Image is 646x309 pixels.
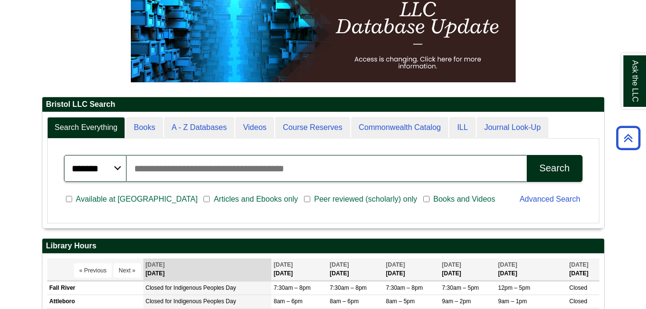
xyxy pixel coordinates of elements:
span: Available at [GEOGRAPHIC_DATA] [72,193,202,205]
h2: Library Hours [42,239,604,254]
input: Books and Videos [423,195,430,204]
div: Search [539,163,570,174]
span: 8am – 6pm [274,298,303,305]
td: Attleboro [47,295,143,308]
span: 7:30am – 8pm [330,284,367,291]
button: Next » [114,263,141,278]
span: Peer reviewed (scholarly) only [310,193,421,205]
span: Closed [146,284,164,291]
span: Closed [570,284,587,291]
a: ILL [449,117,475,139]
span: 12pm – 5pm [498,284,530,291]
span: [DATE] [442,261,461,268]
span: 7:30am – 8pm [386,284,423,291]
td: Fall River [47,281,143,295]
span: Closed [146,298,164,305]
button: Search [527,155,582,182]
span: Books and Videos [430,193,499,205]
span: 8am – 6pm [330,298,359,305]
th: [DATE] [495,258,567,280]
h2: Bristol LLC Search [42,97,604,112]
a: Advanced Search [519,195,580,203]
th: [DATE] [383,258,440,280]
a: Back to Top [613,131,644,144]
span: 7:30am – 5pm [442,284,479,291]
a: Books [126,117,163,139]
span: 7:30am – 8pm [274,284,311,291]
span: 9am – 1pm [498,298,527,305]
span: [DATE] [570,261,589,268]
span: Closed [570,298,587,305]
input: Articles and Ebooks only [203,195,210,204]
input: Peer reviewed (scholarly) only [304,195,310,204]
span: for Indigenous Peoples Day [165,298,236,305]
span: [DATE] [274,261,293,268]
input: Available at [GEOGRAPHIC_DATA] [66,195,72,204]
button: « Previous [74,263,112,278]
a: Search Everything [47,117,126,139]
a: Videos [235,117,274,139]
span: 9am – 2pm [442,298,471,305]
th: [DATE] [143,258,271,280]
a: A - Z Databases [164,117,235,139]
th: [DATE] [567,258,599,280]
a: Course Reserves [275,117,350,139]
span: [DATE] [330,261,349,268]
a: Journal Look-Up [477,117,548,139]
th: [DATE] [440,258,496,280]
span: [DATE] [146,261,165,268]
span: [DATE] [498,261,517,268]
th: [DATE] [328,258,384,280]
span: Articles and Ebooks only [210,193,302,205]
th: [DATE] [271,258,328,280]
span: 8am – 5pm [386,298,415,305]
span: for Indigenous Peoples Day [165,284,236,291]
span: [DATE] [386,261,405,268]
a: Commonwealth Catalog [351,117,449,139]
